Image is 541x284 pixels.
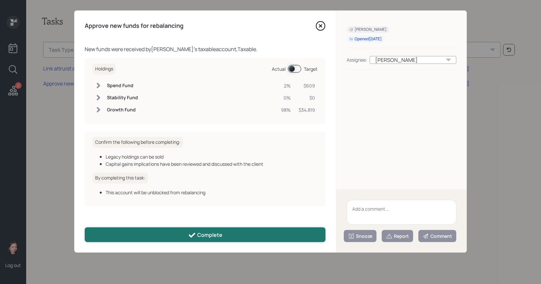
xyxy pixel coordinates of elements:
button: Snooze [344,230,376,242]
h6: Holdings [93,64,116,74]
h6: Spend Fund [107,83,138,88]
h6: By completing this task: [93,173,148,183]
h6: Confirm the following before completing: [93,137,183,148]
div: Opened [DATE] [349,36,382,42]
div: Legacy holdings can be sold [106,153,318,160]
div: This account will be unblocked from rebalancing [106,189,318,196]
div: $0 [299,94,315,101]
div: Actual [272,66,286,72]
div: Complete [188,231,222,239]
div: Report [386,233,409,239]
div: $34,819 [299,106,315,113]
div: New funds were received by [PERSON_NAME] 's taxable account, Taxable . [85,45,325,53]
h6: Stability Fund [107,95,138,101]
div: $609 [299,82,315,89]
div: [PERSON_NAME] [370,56,456,64]
div: 98% [281,106,291,113]
div: Snooze [348,233,372,239]
button: Report [382,230,413,242]
div: Target [304,66,318,72]
h4: Approve new funds for rebalancing [85,22,183,29]
div: 2% [281,82,291,89]
button: Comment [418,230,456,242]
div: Comment [423,233,452,239]
div: [PERSON_NAME] [349,27,387,32]
h6: Growth Fund [107,107,138,113]
div: Assignee: [347,56,367,63]
div: Capital gains implications have been reviewed and discussed with the client [106,161,318,167]
button: Complete [85,227,325,242]
div: 0% [281,94,291,101]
